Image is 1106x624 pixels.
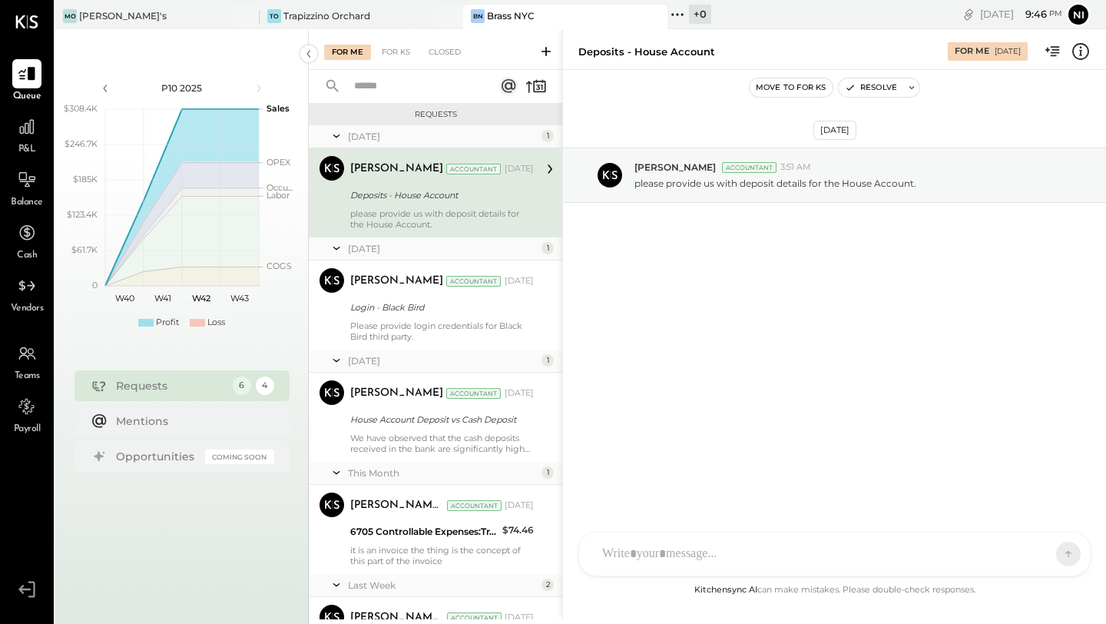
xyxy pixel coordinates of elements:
span: Payroll [14,423,41,436]
text: $123.4K [67,209,98,220]
text: 0 [92,280,98,290]
div: Closed [421,45,469,60]
div: [PERSON_NAME]'s [79,9,167,22]
button: Move to for ks [750,78,833,97]
div: Accountant [446,388,501,399]
text: W40 [114,293,134,304]
div: 1 [541,354,554,367]
div: Loss [207,317,225,329]
text: Labor [267,190,290,201]
div: 1 [541,466,554,479]
div: [DATE] [505,612,534,624]
div: Opportunities [116,449,197,464]
span: [PERSON_NAME] [634,161,716,174]
span: 3:51 AM [780,161,811,174]
div: Requests [116,378,225,393]
div: 6705 Controllable Expenses:Travel, Meals, & Entertainment:Travel, Ground Transport & Airfare [350,524,498,539]
div: [PERSON_NAME] Del [PERSON_NAME] [350,498,444,513]
text: W41 [154,293,171,304]
text: $185K [73,174,98,184]
div: [DATE] [505,387,534,400]
a: P&L [1,112,53,157]
div: [DATE] [813,121,856,140]
div: P10 2025 [117,81,247,95]
div: Accountant [446,164,501,174]
div: Last Week [348,579,538,592]
div: $74.46 [502,523,534,538]
div: [DATE] [348,354,538,367]
div: please provide us with deposit details for the House Account. [350,208,534,230]
div: For Me [955,45,989,58]
p: please provide us with deposit details for the House Account. [634,177,916,190]
div: Requests [316,109,555,120]
div: Accountant [447,500,502,511]
span: Cash [17,249,37,263]
div: [DATE] [980,7,1062,22]
div: Mo [63,9,77,23]
a: Payroll [1,392,53,436]
span: P&L [18,143,36,157]
text: OPEX [267,157,291,168]
div: 4 [256,377,274,395]
div: Profit [156,317,179,329]
div: [DATE] [995,46,1021,57]
a: Teams [1,339,53,383]
div: [DATE] [348,242,538,255]
div: [DATE] [505,275,534,287]
div: Accountant [722,162,777,173]
div: [PERSON_NAME] [350,386,443,401]
div: [PERSON_NAME] [350,274,443,289]
text: W42 [192,293,210,304]
div: Brass NYC [487,9,535,22]
div: + 0 [689,5,711,24]
div: 2 [541,579,554,591]
text: Sales [267,103,290,114]
span: Vendors [11,302,44,316]
div: copy link [961,6,976,22]
div: House Account Deposit vs Cash Deposit [350,412,529,427]
div: Accountant [447,612,502,623]
span: Balance [11,196,43,210]
div: 6 [233,377,251,395]
button: Resolve [839,78,903,97]
div: [DATE] [505,163,534,175]
div: Login - Black Bird [350,300,529,315]
span: Queue [13,90,41,104]
a: Queue [1,59,53,104]
span: Teams [15,370,40,383]
text: W43 [230,293,249,304]
div: Mentions [116,413,267,429]
button: Ni [1066,2,1091,27]
text: $308.4K [64,103,98,114]
div: This Month [348,466,538,480]
div: [DATE] [505,500,534,512]
div: [PERSON_NAME] [350,161,443,177]
a: Balance [1,165,53,210]
div: TO [267,9,281,23]
a: Cash [1,218,53,263]
text: $246.7K [65,138,98,149]
div: Deposits - House Account [350,188,529,203]
div: BN [471,9,485,23]
div: Coming Soon [205,450,274,464]
div: [DATE] [348,130,538,143]
div: 1 [541,130,554,142]
div: Accountant [446,276,501,287]
text: $61.7K [71,244,98,255]
div: For Me [324,45,371,60]
a: Vendors [1,271,53,316]
div: it is an invoice the thing is the concept of this part of the invoice [350,545,534,566]
text: Occu... [267,182,293,193]
div: Trapizzino Orchard [283,9,370,22]
div: For KS [374,45,418,60]
div: Please provide login credentials for Black Bird third party. [350,320,534,342]
div: 1 [541,242,554,254]
text: COGS [267,261,292,271]
div: We have observed that the cash deposits received in the bank are significantly higher than the re... [350,433,534,454]
div: Deposits - House Account [578,45,715,59]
